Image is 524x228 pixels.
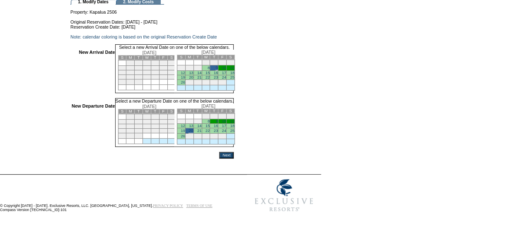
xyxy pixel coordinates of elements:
td: 17 [143,70,151,75]
td: 30 [135,79,143,85]
a: 20 [188,128,193,133]
td: 27 [185,134,193,139]
td: 31 [218,80,227,85]
a: 25 [230,75,234,79]
td: 7 [118,120,126,124]
td: F [218,109,227,113]
td: 6 [185,65,193,71]
a: 22 [205,129,210,133]
td: M [185,55,193,60]
td: 14 [118,70,126,75]
a: 8 [208,119,210,123]
a: 24 [222,129,226,133]
td: 9 [135,66,143,70]
td: 6 [167,114,176,120]
td: Reservation Create Date: [DATE] [70,24,234,29]
span: [DATE] [201,103,215,108]
td: S [227,55,235,60]
span: [DATE] [142,104,157,109]
td: F [159,109,167,114]
td: 3 [218,114,227,119]
td: W [202,55,210,60]
td: 7 [118,66,126,70]
td: 5 [177,119,185,124]
a: 17 [222,71,226,75]
td: S [118,55,126,60]
td: T [193,55,202,60]
td: 1 [126,114,135,120]
a: 21 [197,75,201,79]
td: F [159,55,167,60]
a: PRIVACY POLICY [153,204,183,208]
a: 17 [222,124,226,128]
td: 27 [167,129,176,133]
td: Select a new Departure Date on one of the below calendars. [115,98,234,103]
a: TERMS OF USE [186,204,212,208]
td: 15 [126,70,135,75]
td: W [143,55,151,60]
td: 22 [126,129,135,133]
td: 11 [151,66,159,70]
td: T [151,109,159,114]
td: M [185,109,193,113]
td: S [167,109,176,114]
td: 4 [151,60,159,66]
td: 29 [126,133,135,139]
a: 15 [205,71,210,75]
td: 28 [118,79,126,85]
td: S [227,109,235,113]
td: 29 [126,79,135,85]
a: 14 [197,71,201,75]
td: 20 [167,70,176,75]
td: 20 [167,124,176,129]
td: 23 [135,75,143,79]
td: 16 [135,124,143,129]
a: 12 [181,124,185,128]
td: 25 [151,75,159,79]
a: 19 [181,129,185,133]
td: 29 [202,80,210,85]
td: 4 [227,60,235,65]
a: 23 [214,75,218,79]
td: W [202,109,210,113]
td: 29 [202,134,210,139]
a: 13 [189,124,193,128]
td: 2 [135,60,143,66]
td: New Departure Date [72,103,115,147]
td: 24 [143,129,151,133]
td: T [151,55,159,60]
td: Property: Kapalua 2506 [70,5,234,14]
a: 26 [181,134,185,138]
a: 16 [214,71,218,75]
td: 11 [151,120,159,124]
a: 11 [230,66,234,70]
td: 27 [185,80,193,85]
a: 23 [214,129,218,133]
td: 21 [118,129,126,133]
td: 7 [193,119,202,124]
td: 18 [151,70,159,75]
td: Note: calendar coloring is based on the original Reservation Create Date [70,34,234,39]
td: 21 [118,75,126,79]
td: Select a new Arrival Date on one of the below calendars. [115,44,234,50]
td: 27 [167,75,176,79]
td: 2 [210,114,218,119]
a: 16 [214,124,218,128]
td: 4 [227,114,235,119]
td: S [177,55,185,60]
a: 19 [181,75,185,79]
td: T [135,55,143,60]
td: 15 [126,124,135,129]
td: 5 [159,114,167,120]
span: [DATE] [142,50,157,55]
td: 30 [210,134,218,139]
a: 9 [216,119,218,123]
td: 19 [159,124,167,129]
td: F [218,55,227,60]
td: 6 [185,119,193,124]
td: M [126,55,135,60]
a: 22 [205,75,210,79]
a: 14 [197,124,201,128]
td: 26 [159,129,167,133]
td: 2 [135,114,143,120]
